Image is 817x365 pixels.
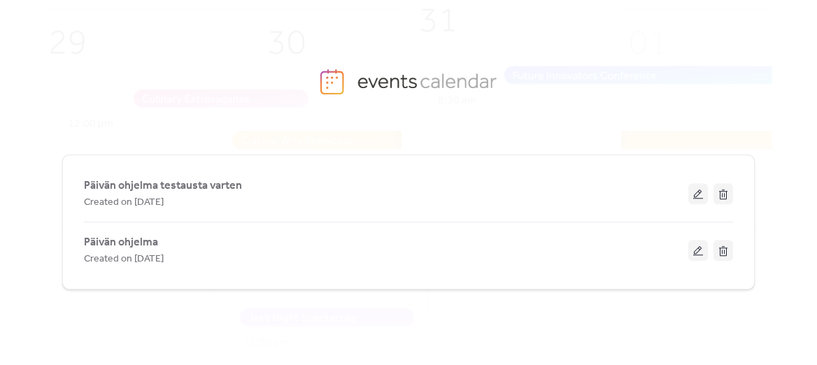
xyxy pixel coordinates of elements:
span: Created on [DATE] [84,194,164,211]
a: Päivän ohjelma [84,238,158,246]
span: Päivän ohjelma testausta varten [84,178,242,194]
a: Päivän ohjelma testausta varten [84,182,242,189]
span: Päivän ohjelma [84,234,158,251]
span: Created on [DATE] [84,251,164,268]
